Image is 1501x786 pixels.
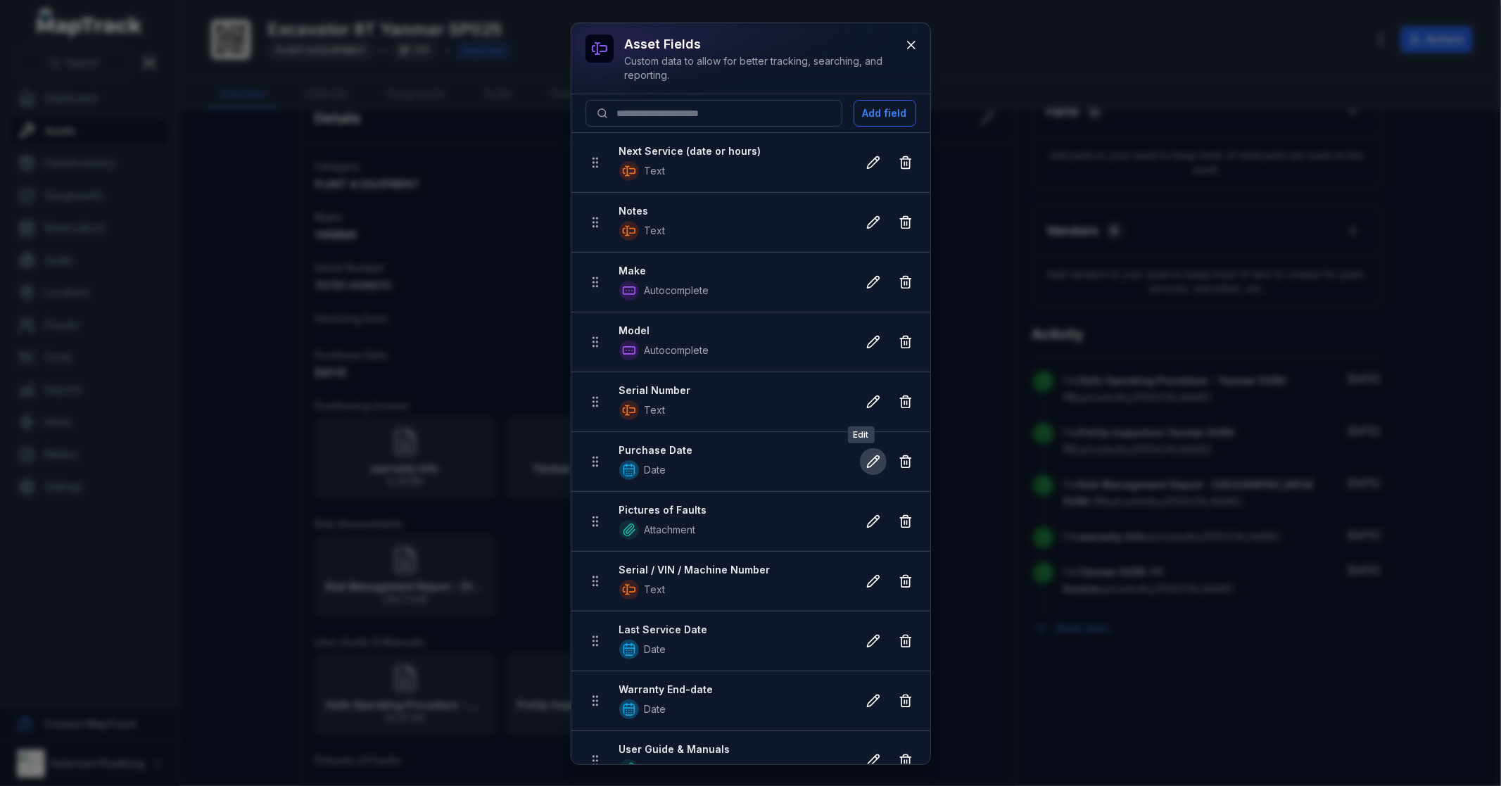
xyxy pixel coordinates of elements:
strong: Make [619,264,846,278]
span: Text [645,224,666,238]
button: Add field [854,100,916,127]
strong: Next Service (date or hours) [619,144,846,158]
strong: Serial / VIN / Machine Number [619,563,846,577]
span: Attachment [645,523,696,537]
strong: Model [619,324,846,338]
strong: Warranty End-date [619,683,846,697]
span: Date [645,463,666,477]
span: Autocomplete [645,284,709,298]
span: Date [645,702,666,716]
strong: Purchase Date [619,443,846,457]
strong: Last Service Date [619,623,846,637]
span: Edit [848,426,875,443]
span: Autocomplete [645,343,709,357]
span: Text [645,164,666,178]
span: Date [645,642,666,657]
strong: Serial Number [619,384,846,398]
strong: User Guide & Manuals [619,742,846,756]
span: Text [645,583,666,597]
span: Text [645,403,666,417]
div: Custom data to allow for better tracking, searching, and reporting. [625,54,894,82]
h3: asset fields [625,34,894,54]
strong: Notes [619,204,846,218]
strong: Pictures of Faults [619,503,846,517]
span: Attachment [645,762,696,776]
